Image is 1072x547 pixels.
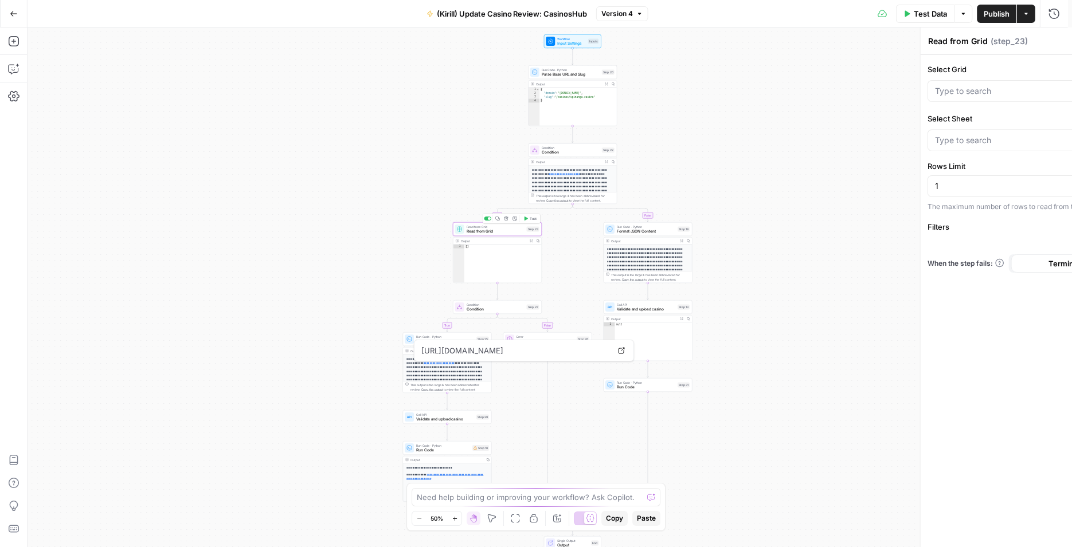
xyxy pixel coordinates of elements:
[447,424,448,440] g: Edge from step_29 to step_18
[461,239,526,243] div: Output
[617,302,675,307] span: Call API
[557,41,586,46] span: Input Settings
[542,72,600,77] span: Parse Base URL and Slug
[496,283,498,300] g: Edge from step_23 to step_27
[527,305,539,310] div: Step 27
[573,204,649,222] g: Edge from step_22 to step_19
[420,5,594,23] button: (Kirill) Update Casino Review: CasinosHub
[431,514,443,523] span: 50%
[577,337,589,342] div: Step 26
[611,273,690,282] div: This output is too large & has been abbreviated for review. to view the full content.
[529,99,540,103] div: 4
[617,225,675,229] span: Run Code · Python
[528,65,617,126] div: Run Code · PythonParse Base URL and SlugStep 20Output{ "domain":"[DOMAIN_NAME]", "slug":"/casinos...
[536,160,601,164] div: Output
[928,36,988,47] textarea: Read from Grid
[410,458,483,462] div: Output
[928,258,1004,269] a: When the step fails:
[604,378,693,392] div: Run Code · PythonRun CodeStep 31
[467,306,525,312] span: Condition
[476,415,489,420] div: Step 29
[529,88,540,92] div: 1
[496,204,573,222] g: Edge from step_22 to step_23
[498,346,548,515] g: Edge from step_26 to step_27-conditional-end
[601,9,633,19] span: Version 4
[453,245,465,249] div: 1
[991,36,1028,47] span: ( step_23 )
[410,383,489,392] div: This output is too large & has been abbreviated for review. to view the full content.
[572,525,573,536] g: Edge from step_22-conditional-end to end
[467,229,525,234] span: Read from Grid
[542,149,600,155] span: Condition
[573,392,648,526] g: Edge from step_31 to step_22-conditional-end
[617,384,675,390] span: Run Code
[557,538,589,543] span: Single Output
[536,88,539,92] span: Toggle code folding, rows 1 through 4
[410,349,476,353] div: Output
[419,340,612,361] span: [URL][DOMAIN_NAME]
[416,339,474,344] span: Format JSON Content
[617,380,675,385] span: Run Code · Python
[517,339,574,344] span: Error
[602,70,615,75] div: Step 20
[416,416,474,422] span: Validate and upload casino
[530,216,537,221] span: Test
[617,229,675,234] span: Format JSON Content
[517,335,574,339] span: Error
[536,194,615,203] div: This output is too large & has been abbreviated for review. to view the full content.
[572,48,573,65] g: Edge from start to step_20
[416,412,474,417] span: Call API
[596,6,648,21] button: Version 4
[606,513,623,524] span: Copy
[498,314,549,332] g: Edge from step_27 to step_26
[572,126,573,143] g: Edge from step_20 to step_22
[542,145,600,150] span: Condition
[622,278,644,281] span: Copy the output
[546,199,568,202] span: Copy the output
[617,306,675,312] span: Validate and upload casino
[647,283,649,300] g: Edge from step_19 to step_13
[588,39,599,44] div: Inputs
[403,410,492,424] div: Call APIValidate and upload casinoStep 29
[591,541,598,546] div: End
[896,5,954,23] button: Test Data
[416,447,470,453] span: Run Code
[914,8,948,19] span: Test Data
[447,314,498,332] g: Edge from step_27 to step_25
[472,445,489,451] div: Step 18
[647,361,649,377] g: Edge from step_13 to step_31
[604,300,693,361] div: Call APIValidate and upload casinoStep 13Outputnull
[416,335,474,339] span: Run Code · Python
[542,68,600,72] span: Run Code · Python
[447,393,448,410] g: Edge from step_25 to step_29
[421,388,443,391] span: Copy the output
[528,34,617,48] div: WorkflowInput SettingsInputs
[557,37,586,41] span: Workflow
[536,82,601,86] div: Output
[984,8,1010,19] span: Publish
[503,332,592,346] div: ErrorErrorStep 26
[632,511,660,526] button: Paste
[476,337,489,342] div: Step 25
[611,239,676,243] div: Output
[527,227,539,232] div: Step 23
[453,300,542,314] div: ConditionConditionStep 27
[529,92,540,96] div: 2
[467,225,525,229] span: Read from Grid
[637,513,656,524] span: Paste
[521,215,539,222] button: Test
[453,222,542,283] div: Read from GridRead from GridStep 23TestOutput[]
[977,5,1016,23] button: Publish
[604,322,615,326] div: 1
[529,95,540,99] div: 3
[467,302,525,307] span: Condition
[437,8,587,19] span: (Kirill) Update Casino Review: CasinosHub
[601,511,628,526] button: Copy
[602,148,615,153] div: Step 22
[416,443,470,448] span: Run Code · Python
[611,317,676,321] div: Output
